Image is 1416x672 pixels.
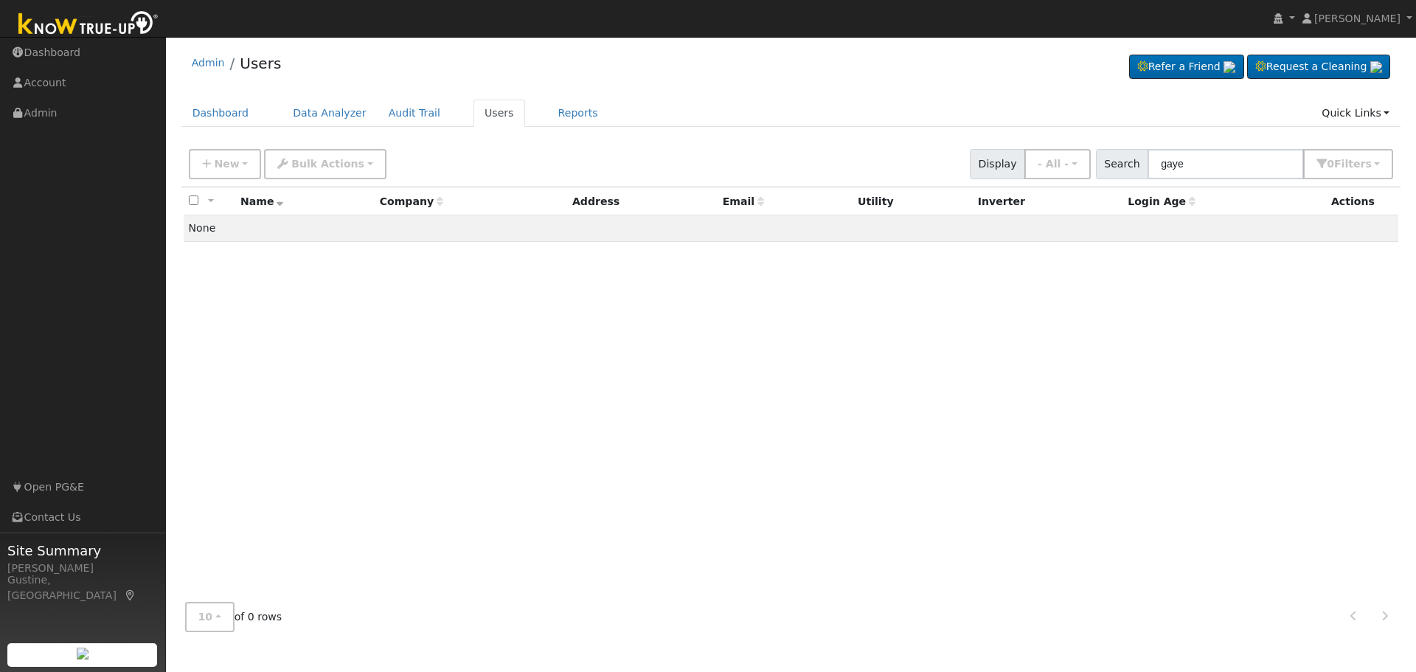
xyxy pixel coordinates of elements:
[192,57,225,69] a: Admin
[181,100,260,127] a: Dashboard
[198,611,213,623] span: 10
[1314,13,1401,24] span: [PERSON_NAME]
[1224,61,1235,73] img: retrieve
[185,602,282,632] span: of 0 rows
[858,194,968,209] div: Utility
[380,195,443,207] span: Company name
[124,589,137,601] a: Map
[1303,149,1393,179] button: 0Filters
[264,149,386,179] button: Bulk Actions
[378,100,451,127] a: Audit Trail
[1024,149,1091,179] button: - All -
[1334,158,1372,170] span: Filter
[978,194,1117,209] div: Inverter
[240,195,284,207] span: Name
[1128,195,1195,207] span: Days since last login
[1370,61,1382,73] img: retrieve
[184,215,1399,242] td: None
[572,194,712,209] div: Address
[1129,55,1244,80] a: Refer a Friend
[970,149,1025,179] span: Display
[7,561,158,576] div: [PERSON_NAME]
[1096,149,1148,179] span: Search
[291,158,364,170] span: Bulk Actions
[1365,158,1371,170] span: s
[282,100,378,127] a: Data Analyzer
[1331,194,1393,209] div: Actions
[214,158,239,170] span: New
[723,195,764,207] span: Email
[240,55,281,72] a: Users
[189,149,262,179] button: New
[547,100,609,127] a: Reports
[11,8,166,41] img: Know True-Up
[473,100,525,127] a: Users
[7,541,158,561] span: Site Summary
[185,602,235,632] button: 10
[1148,149,1304,179] input: Search
[7,572,158,603] div: Gustine, [GEOGRAPHIC_DATA]
[1247,55,1390,80] a: Request a Cleaning
[1311,100,1401,127] a: Quick Links
[77,648,88,659] img: retrieve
